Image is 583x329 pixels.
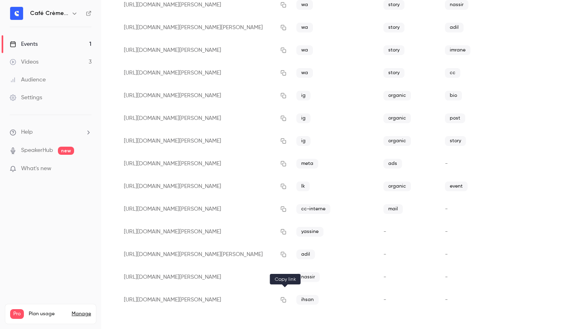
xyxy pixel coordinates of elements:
span: mail [383,204,403,214]
span: story [383,68,404,78]
span: - [445,297,448,303]
div: [URL][DOMAIN_NAME][PERSON_NAME] [117,130,290,152]
span: Pro [10,309,24,319]
span: ads [383,159,402,169]
span: - [445,161,448,167]
span: - [445,206,448,212]
span: nassir [296,272,320,282]
span: cc-interne [296,204,330,214]
div: [URL][DOMAIN_NAME][PERSON_NAME] [117,198,290,220]
div: [URL][DOMAIN_NAME][PERSON_NAME] [117,84,290,107]
span: organic [383,113,411,123]
span: - [445,274,448,280]
li: help-dropdown-opener [10,128,91,137]
span: - [445,229,448,235]
span: wa [296,23,313,32]
div: [URL][DOMAIN_NAME][PERSON_NAME] [117,107,290,130]
span: imrane [445,45,470,55]
span: meta [296,159,318,169]
div: Events [10,40,38,48]
span: ig [296,136,311,146]
span: organic [383,91,411,100]
div: Audience [10,76,46,84]
div: [URL][DOMAIN_NAME][PERSON_NAME] [117,220,290,243]
span: story [445,136,466,146]
span: story [383,45,404,55]
span: organic [383,136,411,146]
span: lk [296,182,310,191]
div: [URL][DOMAIN_NAME][PERSON_NAME] [117,62,290,84]
div: [URL][DOMAIN_NAME][PERSON_NAME] [117,288,290,311]
div: [URL][DOMAIN_NAME][PERSON_NAME] [117,266,290,288]
span: Plan usage [29,311,67,317]
div: [URL][DOMAIN_NAME][PERSON_NAME] [117,39,290,62]
span: bio [445,91,462,100]
span: - [383,252,386,257]
span: event [445,182,468,191]
h6: Café Crème Club [30,9,68,17]
span: - [383,229,386,235]
div: [URL][DOMAIN_NAME][PERSON_NAME][PERSON_NAME] [117,243,290,266]
span: adil [296,250,315,259]
img: Café Crème Club [10,7,23,20]
div: [URL][DOMAIN_NAME][PERSON_NAME] [117,152,290,175]
span: ihsan [296,295,319,305]
span: - [383,297,386,303]
span: - [445,252,448,257]
div: Settings [10,94,42,102]
span: ig [296,91,311,100]
span: What's new [21,164,51,173]
span: - [383,274,386,280]
a: Manage [72,311,91,317]
span: post [445,113,465,123]
span: wa [296,68,313,78]
span: yassine [296,227,323,237]
a: SpeakerHub [21,146,53,155]
span: Help [21,128,33,137]
span: wa [296,45,313,55]
span: new [58,147,74,155]
div: Videos [10,58,38,66]
span: organic [383,182,411,191]
span: ig [296,113,311,123]
div: [URL][DOMAIN_NAME][PERSON_NAME] [117,175,290,198]
div: [URL][DOMAIN_NAME][PERSON_NAME][PERSON_NAME] [117,16,290,39]
span: adil [445,23,464,32]
span: story [383,23,404,32]
span: cc [445,68,460,78]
